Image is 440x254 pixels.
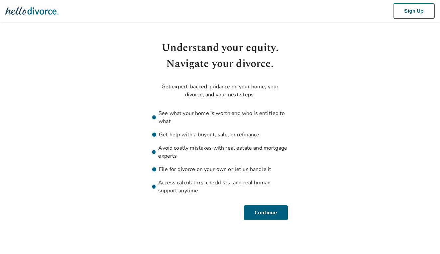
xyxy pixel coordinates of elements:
[244,205,288,220] button: Continue
[152,144,288,160] li: Avoid costly mistakes with real estate and mortgage experts
[152,179,288,195] li: Access calculators, checklists, and real human support anytime
[152,109,288,125] li: See what your home is worth and who is entitled to what
[152,131,288,139] li: Get help with a buyout, sale, or refinance
[393,3,435,19] button: Sign Up
[152,40,288,72] h1: Understand your equity. Navigate your divorce.
[152,83,288,99] p: Get expert-backed guidance on your home, your divorce, and your next steps.
[5,4,58,18] img: Hello Divorce Logo
[152,165,288,173] li: File for divorce on your own or let us handle it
